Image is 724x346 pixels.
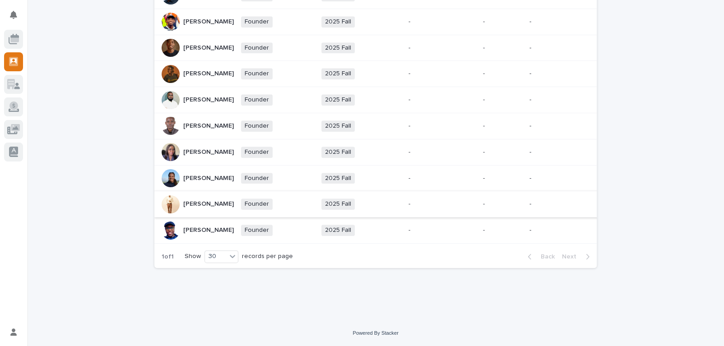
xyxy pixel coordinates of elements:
p: - [408,44,476,52]
p: - [483,44,522,52]
p: [PERSON_NAME] [183,18,234,26]
span: 2025 Fall [321,198,355,210]
span: Founder [241,120,273,132]
p: [PERSON_NAME] [183,226,234,234]
p: - [483,148,522,156]
p: - [408,18,476,26]
span: Founder [241,147,273,158]
span: Founder [241,198,273,210]
p: - [483,200,522,208]
span: 2025 Fall [321,42,355,54]
p: - [529,70,661,78]
span: Founder [241,173,273,184]
p: [PERSON_NAME] [183,70,234,78]
span: 2025 Fall [321,147,355,158]
span: 2025 Fall [321,16,355,28]
p: 1 of 1 [154,246,181,268]
p: Show [185,253,201,260]
p: - [408,122,476,130]
p: - [529,122,661,130]
span: 2025 Fall [321,225,355,236]
span: 2025 Fall [321,94,355,106]
button: Next [558,253,597,261]
p: - [529,96,661,104]
p: - [408,200,476,208]
p: - [483,226,522,234]
span: Founder [241,225,273,236]
p: - [408,148,476,156]
p: - [408,226,476,234]
p: - [529,148,661,156]
span: 2025 Fall [321,120,355,132]
span: 2025 Fall [321,68,355,79]
p: [PERSON_NAME] [183,122,234,130]
p: records per page [242,253,293,260]
p: - [529,226,661,234]
p: [PERSON_NAME] [183,96,234,104]
span: Founder [241,68,273,79]
span: Founder [241,42,273,54]
p: [PERSON_NAME] [183,148,234,156]
p: - [408,175,476,182]
p: - [529,18,661,26]
p: - [483,18,522,26]
p: - [529,200,661,208]
span: Founder [241,16,273,28]
p: - [483,70,522,78]
a: Powered By Stacker [353,330,398,336]
p: - [483,175,522,182]
p: - [408,70,476,78]
p: [PERSON_NAME] [183,200,234,208]
button: Back [520,253,558,261]
div: 30 [205,252,227,261]
p: - [529,175,661,182]
div: Notifications [11,11,23,25]
p: [PERSON_NAME] [183,44,234,52]
p: - [408,96,476,104]
span: 2025 Fall [321,173,355,184]
span: Back [535,254,555,260]
span: Next [562,254,582,260]
p: - [483,96,522,104]
span: Founder [241,94,273,106]
p: - [483,122,522,130]
button: Notifications [4,5,23,24]
p: [PERSON_NAME] [183,175,234,182]
p: - [529,44,661,52]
